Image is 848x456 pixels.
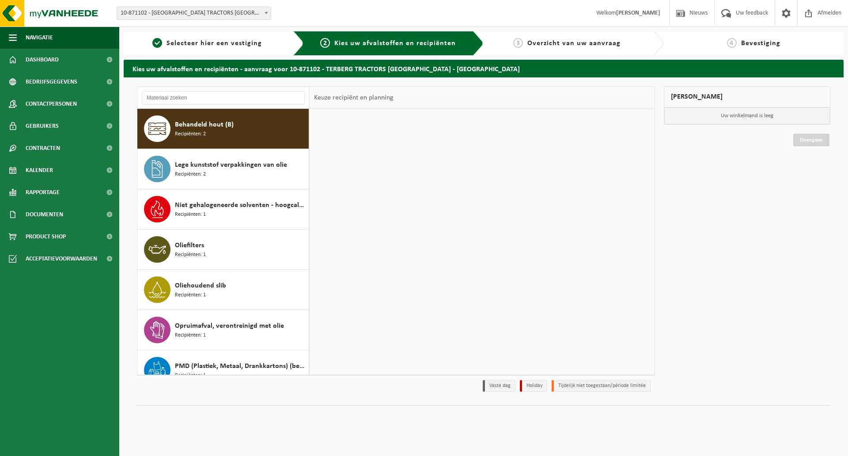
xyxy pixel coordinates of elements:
[117,7,271,20] span: 10-871102 - TERBERG TRACTORS BELGIUM - DESTELDONK
[320,38,330,48] span: 2
[616,10,660,16] strong: [PERSON_NAME]
[175,160,287,170] span: Lege kunststof verpakkingen van olie
[26,159,53,181] span: Kalender
[26,226,66,248] span: Product Shop
[137,270,309,310] button: Oliehoudend slib Recipiënten: 1
[26,181,60,203] span: Rapportage
[175,331,206,340] span: Recipiënten: 1
[175,200,307,211] span: Niet gehalogeneerde solventen - hoogcalorisch in 200lt-vat
[26,115,59,137] span: Gebruikers
[175,211,206,219] span: Recipiënten: 1
[26,93,77,115] span: Contactpersonen
[513,38,523,48] span: 3
[175,130,206,138] span: Recipiënten: 2
[741,40,780,47] span: Bevestiging
[137,149,309,189] button: Lege kunststof verpakkingen van olie Recipiënten: 2
[175,361,307,372] span: PMD (Plastiek, Metaal, Drankkartons) (bedrijven)
[664,107,830,124] p: Uw winkelmand is leeg
[334,40,456,47] span: Kies uw afvalstoffen en recipiënten
[137,310,309,350] button: Opruimafval, verontreinigd met olie Recipiënten: 1
[167,40,262,47] span: Selecteer hier een vestiging
[26,49,59,71] span: Dashboard
[26,203,63,226] span: Documenten
[727,38,737,48] span: 4
[137,350,309,391] button: PMD (Plastiek, Metaal, Drankkartons) (bedrijven) Recipiënten: 1
[137,189,309,230] button: Niet gehalogeneerde solventen - hoogcalorisch in 200lt-vat Recipiënten: 1
[137,109,309,149] button: Behandeld hout (B) Recipiënten: 2
[137,230,309,270] button: Oliefilters Recipiënten: 1
[26,137,60,159] span: Contracten
[175,170,206,179] span: Recipiënten: 2
[527,40,621,47] span: Overzicht van uw aanvraag
[175,291,206,299] span: Recipiënten: 1
[152,38,162,48] span: 1
[175,251,206,259] span: Recipiënten: 1
[310,87,398,109] div: Keuze recipiënt en planning
[175,240,204,251] span: Oliefilters
[175,280,226,291] span: Oliehoudend slib
[664,86,831,107] div: [PERSON_NAME]
[124,60,844,77] h2: Kies uw afvalstoffen en recipiënten - aanvraag voor 10-871102 - TERBERG TRACTORS [GEOGRAPHIC_DATA...
[483,380,515,392] li: Vaste dag
[175,321,284,331] span: Opruimafval, verontreinigd met olie
[26,27,53,49] span: Navigatie
[175,372,206,380] span: Recipiënten: 1
[142,91,305,104] input: Materiaal zoeken
[117,7,271,19] span: 10-871102 - TERBERG TRACTORS BELGIUM - DESTELDONK
[128,38,286,49] a: 1Selecteer hier een vestiging
[26,248,97,270] span: Acceptatievoorwaarden
[552,380,651,392] li: Tijdelijk niet toegestaan/période limitée
[175,119,234,130] span: Behandeld hout (B)
[520,380,547,392] li: Holiday
[793,134,829,146] a: Doorgaan
[26,71,77,93] span: Bedrijfsgegevens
